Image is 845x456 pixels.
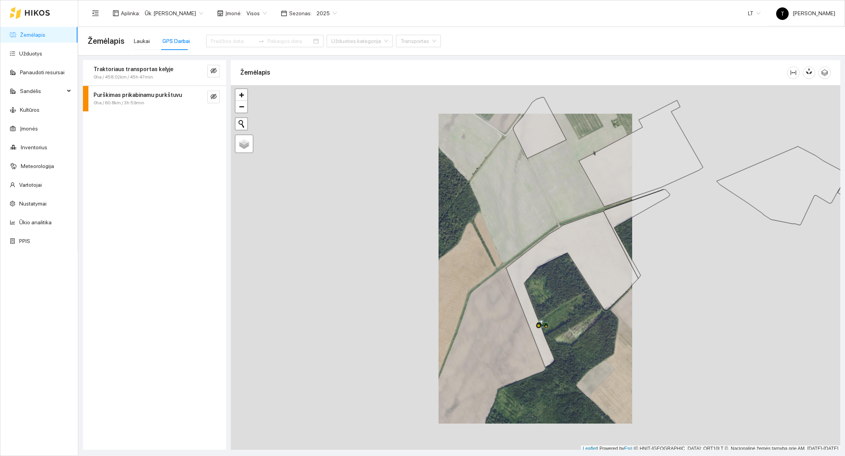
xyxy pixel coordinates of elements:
[258,38,264,44] span: swap-right
[20,125,38,132] a: Įmonės
[246,7,267,19] span: Visos
[92,10,99,17] span: menu-fold
[113,10,119,16] span: layout
[145,7,203,19] span: Ūk. Sigitas Krivickas
[162,37,190,45] div: GPS Darbai
[748,7,760,19] span: LT
[240,61,787,84] div: Žemėlapis
[268,37,312,45] input: Pabaigos data
[236,101,247,113] a: Zoom out
[210,68,217,75] span: eye-invisible
[787,66,800,79] button: column-width
[210,93,217,101] span: eye-invisible
[83,86,226,111] div: Purškimas prikabinamu purkštuvu0ha / 60.8km / 3h 59mineye-invisible
[581,445,840,452] div: | Powered by © HNIT-[GEOGRAPHIC_DATA]; ORT10LT ©, Nacionalinė žemės tarnyba prie AM, [DATE]-[DATE]
[781,7,784,20] span: T
[21,144,47,150] a: Inventorius
[19,182,42,188] a: Vartotojai
[217,10,223,16] span: shop
[583,446,597,451] a: Leaflet
[258,38,264,44] span: to
[19,238,30,244] a: PPIS
[207,65,220,77] button: eye-invisible
[281,10,287,16] span: calendar
[93,73,153,81] span: 0ha / 458.02km / 45h 47min
[239,102,244,111] span: −
[20,83,65,99] span: Sandėlis
[239,90,244,100] span: +
[88,35,124,47] span: Žemėlapis
[634,446,635,451] span: |
[88,5,103,21] button: menu-fold
[316,7,337,19] span: 2025
[93,66,173,72] strong: Traktoriaus transportas kelyje
[19,200,47,207] a: Nustatymai
[207,91,220,103] button: eye-invisible
[93,92,182,98] strong: Purškimas prikabinamu purkštuvu
[134,37,150,45] div: Laukai
[776,10,835,16] span: [PERSON_NAME]
[21,163,54,169] a: Meteorologija
[83,60,226,86] div: Traktoriaus transportas kelyje0ha / 458.02km / 45h 47mineye-invisible
[211,37,255,45] input: Pradžios data
[19,219,52,225] a: Ūkio analitika
[624,446,633,451] a: Esri
[20,32,45,38] a: Žemėlapis
[93,99,144,107] span: 0ha / 60.8km / 3h 59min
[236,118,247,130] button: Initiate a new search
[289,9,312,18] span: Sezonas :
[236,89,247,101] a: Zoom in
[19,50,42,57] a: Užduotys
[787,70,799,76] span: column-width
[20,69,65,75] a: Panaudoti resursai
[225,9,242,18] span: Įmonė :
[121,9,140,18] span: Aplinka :
[236,135,253,152] a: Layers
[20,107,40,113] a: Kultūros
